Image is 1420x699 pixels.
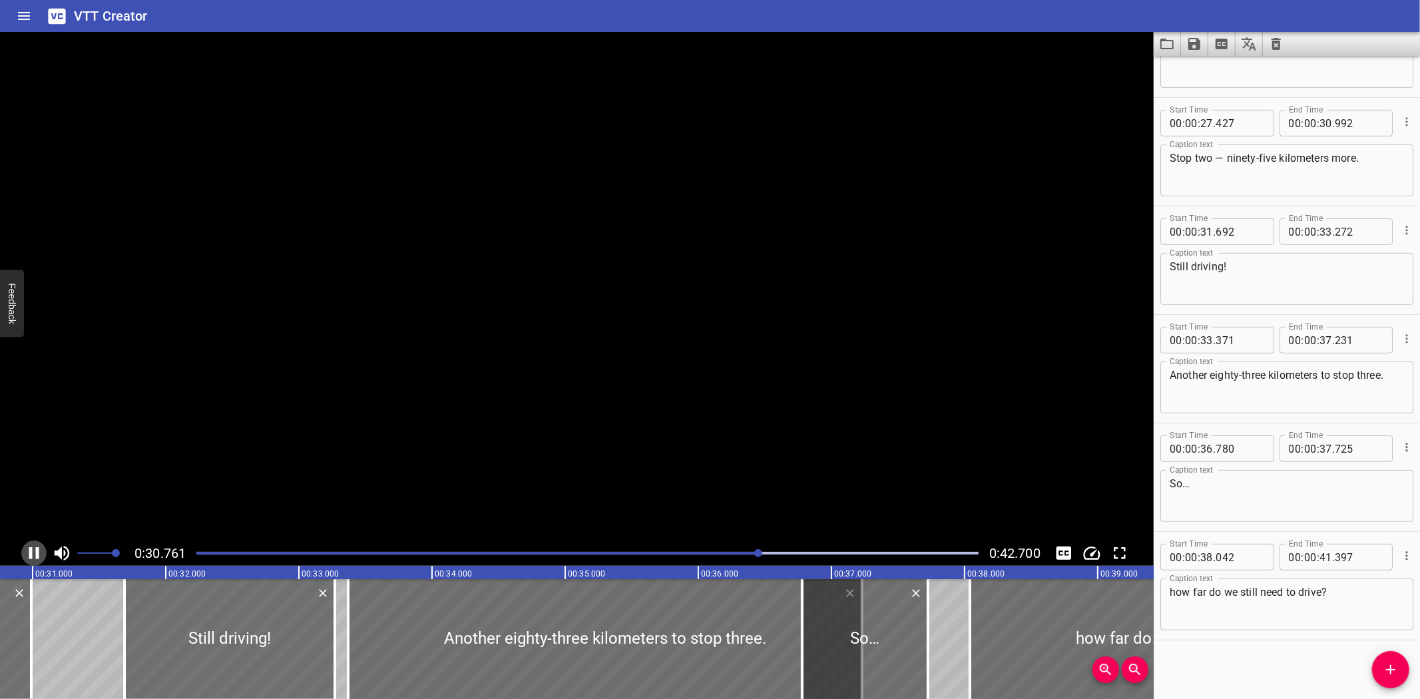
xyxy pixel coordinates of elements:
input: 00 [1170,327,1182,353]
input: 00 [1289,218,1302,245]
svg: Clear captions [1268,36,1284,52]
textarea: Another eighty-three kilometers to stop three. [1170,369,1404,407]
input: 00 [1185,218,1198,245]
input: 725 [1335,435,1383,462]
input: 231 [1335,327,1383,353]
span: : [1302,327,1304,353]
input: 27 [1200,110,1213,136]
span: : [1182,110,1185,136]
span: . [1332,110,1335,136]
input: 36 [1200,435,1213,462]
input: 33 [1200,327,1213,353]
span: Current Time [134,545,186,561]
span: : [1317,544,1319,571]
textarea: Still driving! [1170,260,1404,298]
h6: VTT Creator [74,5,148,27]
textarea: So… [1170,477,1404,515]
span: Video Duration [989,545,1041,561]
div: Delete Cue [11,584,26,602]
span: . [1332,435,1335,462]
input: 427 [1216,110,1264,136]
span: Set video volume [112,549,120,557]
input: 00 [1304,544,1317,571]
span: : [1302,110,1304,136]
input: 397 [1335,544,1383,571]
span: : [1317,218,1319,245]
button: Toggle fullscreen [1107,541,1132,566]
input: 042 [1216,544,1264,571]
span: : [1182,327,1185,353]
text: 00:38.000 [967,569,1005,579]
text: 00:36.000 [701,569,738,579]
button: Cue Options [1398,330,1415,348]
text: 00:34.000 [435,569,472,579]
text: 00:37.000 [834,569,871,579]
input: 30 [1319,110,1332,136]
span: . [1213,327,1216,353]
div: Toggle Full Screen [1107,541,1132,566]
input: 992 [1335,110,1383,136]
div: Delete Cue [907,584,923,602]
input: 00 [1170,544,1182,571]
button: Add Cue [1372,651,1409,688]
span: : [1302,544,1304,571]
button: Clear captions [1263,32,1290,56]
button: Zoom Out [1122,656,1148,683]
span: . [1213,218,1216,245]
input: 00 [1289,327,1302,353]
button: Extract captions from video [1208,32,1236,56]
input: 00 [1185,327,1198,353]
span: : [1182,435,1185,462]
input: 00 [1185,110,1198,136]
button: Save captions to file [1181,32,1208,56]
input: 272 [1335,218,1383,245]
button: Cue Options [1398,113,1415,130]
input: 00 [1304,110,1317,136]
span: : [1317,327,1319,353]
input: 00 [1289,435,1302,462]
input: 00 [1304,327,1317,353]
button: Delete [11,584,28,602]
span: . [1213,544,1216,571]
div: Cue Options [1398,539,1413,573]
span: : [1198,218,1200,245]
input: 00 [1304,435,1317,462]
div: Playback Speed [1079,541,1104,566]
textarea: how far do we still need to drive? [1170,586,1404,624]
text: 00:39.000 [1100,569,1138,579]
button: Cue Options [1398,439,1415,456]
button: Cue Options [1398,547,1415,565]
text: 00:35.000 [568,569,605,579]
input: 37 [1319,435,1332,462]
div: Cue Options [1398,105,1413,139]
input: 00 [1170,218,1182,245]
button: Play/Pause [21,541,47,566]
input: 00 [1185,544,1198,571]
input: 780 [1216,435,1264,462]
span: : [1182,544,1185,571]
div: Hide/Show Captions [1051,541,1076,566]
button: Translate captions [1236,32,1263,56]
span: : [1317,110,1319,136]
span: . [1332,218,1335,245]
div: Play progress [196,552,979,555]
span: : [1198,435,1200,462]
button: Load captions from file [1154,32,1181,56]
div: Cue Options [1398,322,1413,356]
input: 00 [1170,110,1182,136]
button: Change Playback Speed [1079,541,1104,566]
input: 38 [1200,544,1213,571]
span: : [1182,218,1185,245]
text: 00:32.000 [168,569,206,579]
input: 37 [1319,327,1332,353]
span: . [1332,327,1335,353]
input: 00 [1185,435,1198,462]
button: Delete [907,584,925,602]
button: Cue Options [1398,222,1415,239]
span: : [1317,435,1319,462]
span: : [1198,544,1200,571]
span: . [1213,110,1216,136]
input: 00 [1304,218,1317,245]
span: . [1332,544,1335,571]
svg: Load captions from file [1159,36,1175,52]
